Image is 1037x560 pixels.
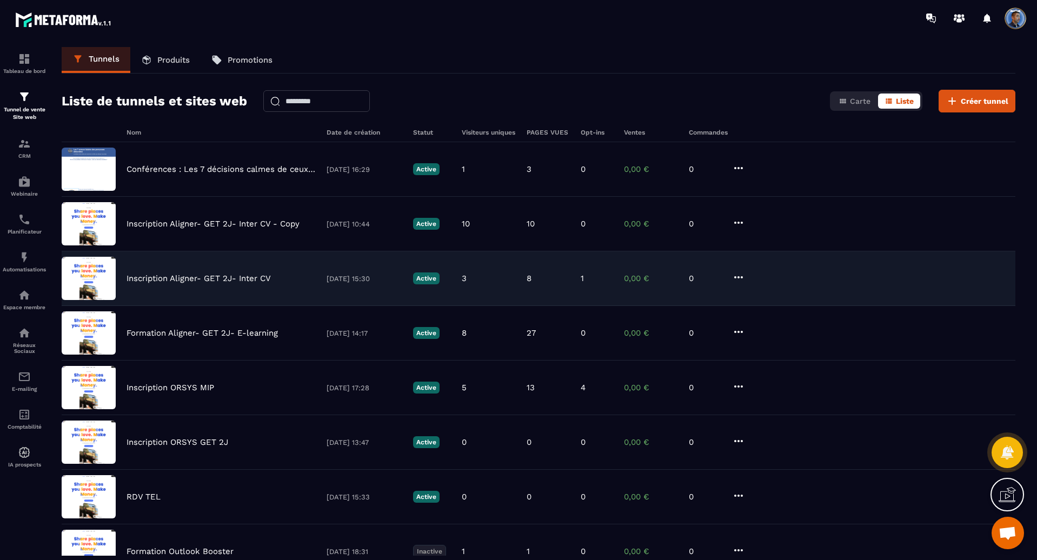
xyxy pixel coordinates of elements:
[878,94,920,109] button: Liste
[62,475,116,518] img: image
[961,96,1008,106] span: Créer tunnel
[581,546,586,556] p: 0
[527,492,531,502] p: 0
[3,362,46,400] a: emailemailE-mailing
[3,243,46,281] a: automationsautomationsAutomatisations
[18,326,31,339] img: social-network
[462,383,467,392] p: 5
[527,437,531,447] p: 0
[327,329,402,337] p: [DATE] 14:17
[462,274,467,283] p: 3
[3,129,46,167] a: formationformationCRM
[581,164,586,174] p: 0
[581,328,586,338] p: 0
[3,82,46,129] a: formationformationTunnel de vente Site web
[581,492,586,502] p: 0
[3,386,46,392] p: E-mailing
[18,90,31,103] img: formation
[327,129,402,136] h6: Date de création
[3,342,46,354] p: Réseaux Sociaux
[127,328,278,338] p: Formation Aligner- GET 2J- E-learning
[62,257,116,300] img: image
[413,382,440,394] p: Active
[413,163,440,175] p: Active
[462,546,465,556] p: 1
[62,47,130,73] a: Tunnels
[327,165,402,174] p: [DATE] 16:29
[624,328,678,338] p: 0,00 €
[201,47,283,73] a: Promotions
[527,129,570,136] h6: PAGES VUES
[413,545,446,558] p: Inactive
[327,275,402,283] p: [DATE] 15:30
[527,328,536,338] p: 27
[689,492,721,502] p: 0
[850,97,870,105] span: Carte
[62,421,116,464] img: image
[18,52,31,65] img: formation
[581,129,613,136] h6: Opt-ins
[127,129,316,136] h6: Nom
[581,437,586,447] p: 0
[18,175,31,188] img: automations
[581,274,584,283] p: 1
[624,164,678,174] p: 0,00 €
[62,311,116,355] img: image
[18,370,31,383] img: email
[527,274,531,283] p: 8
[327,493,402,501] p: [DATE] 15:33
[527,383,535,392] p: 13
[62,202,116,245] img: image
[624,383,678,392] p: 0,00 €
[3,424,46,430] p: Comptabilité
[689,437,721,447] p: 0
[624,437,678,447] p: 0,00 €
[127,437,228,447] p: Inscription ORSYS GET 2J
[18,213,31,226] img: scheduler
[3,281,46,318] a: automationsautomationsEspace membre
[3,68,46,74] p: Tableau de bord
[527,546,530,556] p: 1
[462,492,467,502] p: 0
[624,274,678,283] p: 0,00 €
[624,492,678,502] p: 0,00 €
[327,384,402,392] p: [DATE] 17:28
[413,129,451,136] h6: Statut
[689,219,721,229] p: 0
[18,251,31,264] img: automations
[3,44,46,82] a: formationformationTableau de bord
[228,55,272,65] p: Promotions
[130,47,201,73] a: Produits
[327,548,402,556] p: [DATE] 18:31
[62,90,247,112] h2: Liste de tunnels et sites web
[327,220,402,228] p: [DATE] 10:44
[62,366,116,409] img: image
[3,205,46,243] a: schedulerschedulerPlanificateur
[527,164,531,174] p: 3
[581,383,586,392] p: 4
[462,219,470,229] p: 10
[18,446,31,459] img: automations
[939,90,1015,112] button: Créer tunnel
[3,318,46,362] a: social-networksocial-networkRéseaux Sociaux
[3,304,46,310] p: Espace membre
[89,54,119,64] p: Tunnels
[689,129,728,136] h6: Commandes
[832,94,877,109] button: Carte
[127,274,271,283] p: Inscription Aligner- GET 2J- Inter CV
[3,266,46,272] p: Automatisations
[3,191,46,197] p: Webinaire
[896,97,914,105] span: Liste
[413,327,440,339] p: Active
[327,438,402,446] p: [DATE] 13:47
[18,289,31,302] img: automations
[127,164,316,174] p: Conférences : Les 7 décisions calmes de ceux que rien ne déborde
[3,153,46,159] p: CRM
[127,546,234,556] p: Formation Outlook Booster
[15,10,112,29] img: logo
[624,219,678,229] p: 0,00 €
[3,167,46,205] a: automationsautomationsWebinaire
[462,129,516,136] h6: Visiteurs uniques
[3,462,46,468] p: IA prospects
[157,55,190,65] p: Produits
